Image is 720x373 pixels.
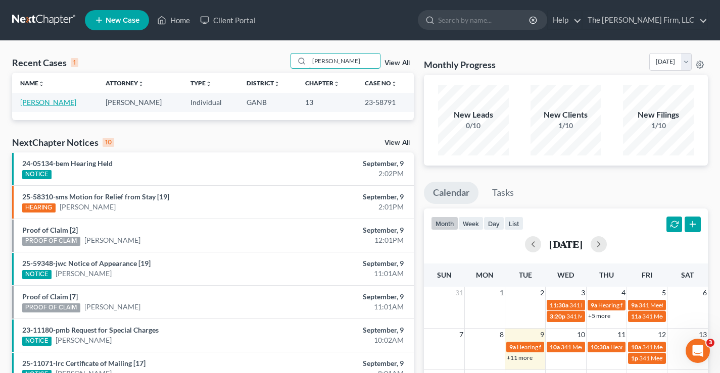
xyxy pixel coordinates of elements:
span: Thu [599,271,614,279]
span: 31 [454,287,464,299]
span: 8 [499,329,505,341]
div: September, 9 [283,258,404,269]
div: NOTICE [22,337,52,346]
div: 2:02PM [283,169,404,179]
td: [PERSON_NAME] [98,93,183,112]
div: 10:02AM [283,335,404,345]
button: day [484,217,504,230]
div: 1/10 [531,121,601,131]
td: 23-58791 [357,93,414,112]
i: unfold_more [391,81,397,87]
span: 9a [509,343,516,351]
span: 1 [499,287,505,299]
div: 1 [71,58,78,67]
div: September, 9 [283,158,404,169]
a: Home [152,11,195,29]
a: 24-05134-bem Hearing Held [22,159,113,168]
input: Search by name... [438,11,531,29]
button: list [504,217,523,230]
a: +5 more [588,312,610,319]
div: NOTICE [22,270,52,279]
span: 341 Meeting for [PERSON_NAME] [561,343,652,351]
div: September, 9 [283,325,404,335]
a: Chapterunfold_more [305,79,340,87]
div: NextChapter Notices [12,136,114,148]
span: 3 [580,287,586,299]
div: September, 9 [283,292,404,302]
a: +11 more [507,354,533,361]
input: Search by name... [309,54,380,68]
span: Hearing for [PERSON_NAME] [517,343,596,351]
i: unfold_more [206,81,212,87]
a: 25-59348-jwc Notice of Appearance [19] [22,259,151,268]
a: Proof of Claim [7] [22,292,78,301]
div: New Leads [438,109,509,121]
div: September, 9 [283,358,404,368]
span: Hearing for [PERSON_NAME] [598,301,677,309]
div: 2:01PM [283,202,404,212]
i: unfold_more [333,81,340,87]
span: 11:30a [550,301,568,309]
span: 9a [631,301,638,309]
button: month [431,217,458,230]
div: New Filings [623,109,694,121]
a: 25-58310-sms Motion for Relief from Stay [19] [22,192,169,201]
div: 12:01PM [283,235,404,245]
span: New Case [106,17,139,24]
span: 13 [698,329,708,341]
span: 5 [661,287,667,299]
div: HEARING [22,203,56,212]
span: Wed [557,271,574,279]
span: 11 [616,329,627,341]
div: NOTICE [22,170,52,179]
i: unfold_more [274,81,280,87]
button: week [458,217,484,230]
a: View All [385,139,410,146]
a: Attorneyunfold_more [106,79,144,87]
a: Help [548,11,582,29]
a: [PERSON_NAME] [56,269,112,279]
td: 13 [297,93,357,112]
span: 10 [576,329,586,341]
i: unfold_more [138,81,144,87]
a: Calendar [424,182,478,204]
span: Hearing for [610,343,641,351]
span: 3:20p [550,312,565,320]
div: Recent Cases [12,57,78,69]
i: unfold_more [38,81,44,87]
span: 1p [631,354,638,362]
span: 341 Meeting for [PERSON_NAME] [566,312,657,320]
a: [PERSON_NAME] [56,335,112,345]
span: Mon [476,271,494,279]
div: New Clients [531,109,601,121]
span: 7 [458,329,464,341]
span: 4 [620,287,627,299]
a: The [PERSON_NAME] Firm, LLC [583,11,707,29]
h3: Monthly Progress [424,59,496,71]
a: [PERSON_NAME] [20,98,76,106]
iframe: Intercom live chat [686,339,710,363]
a: [PERSON_NAME] [84,302,140,312]
h2: [DATE] [549,239,583,249]
a: Tasks [483,182,523,204]
div: September, 9 [283,192,404,202]
span: 12 [657,329,667,341]
a: Proof of Claim [2] [22,226,78,234]
div: 11:01AM [283,269,404,279]
span: Sun [437,271,452,279]
div: 11:01AM [283,302,404,312]
span: 9a [591,301,597,309]
span: Sat [681,271,694,279]
a: 25-11071-lrc Certificate of Mailing [17] [22,359,146,367]
a: [PERSON_NAME] [60,202,116,212]
a: View All [385,60,410,67]
a: 23-11180-pmb Request for Special Charges [22,326,159,334]
span: 341 Meeting for [PERSON_NAME] [569,301,660,309]
div: 0/10 [438,121,509,131]
span: Tue [519,271,532,279]
td: Individual [182,93,238,112]
span: 10a [631,343,641,351]
a: Case Nounfold_more [365,79,397,87]
span: 10:30a [591,343,609,351]
a: Districtunfold_more [247,79,280,87]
